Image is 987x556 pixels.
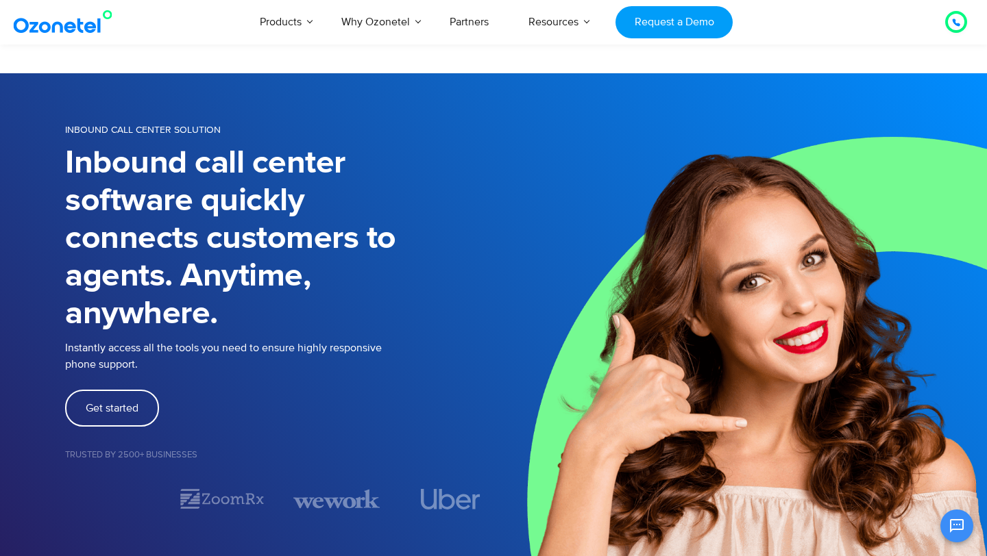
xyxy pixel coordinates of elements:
[293,487,380,511] img: wework
[179,487,265,511] div: 2 / 7
[65,144,493,333] h1: Inbound call center software quickly connects customers to agents. Anytime, anywhere.
[420,489,480,509] img: uber
[65,124,221,136] span: INBOUND CALL CENTER SOLUTION
[616,6,733,38] a: Request a Demo
[65,340,493,372] p: Instantly access all the tools you need to ensure highly responsive phone support.
[86,403,138,414] span: Get started
[179,487,265,511] img: zoomrx
[65,451,493,459] h5: Trusted by 2500+ Businesses
[407,489,493,509] div: 4 / 7
[65,487,493,511] div: Image Carousel
[65,390,159,427] a: Get started
[293,487,380,511] div: 3 / 7
[940,509,973,542] button: Open chat
[65,491,151,507] div: 1 / 7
